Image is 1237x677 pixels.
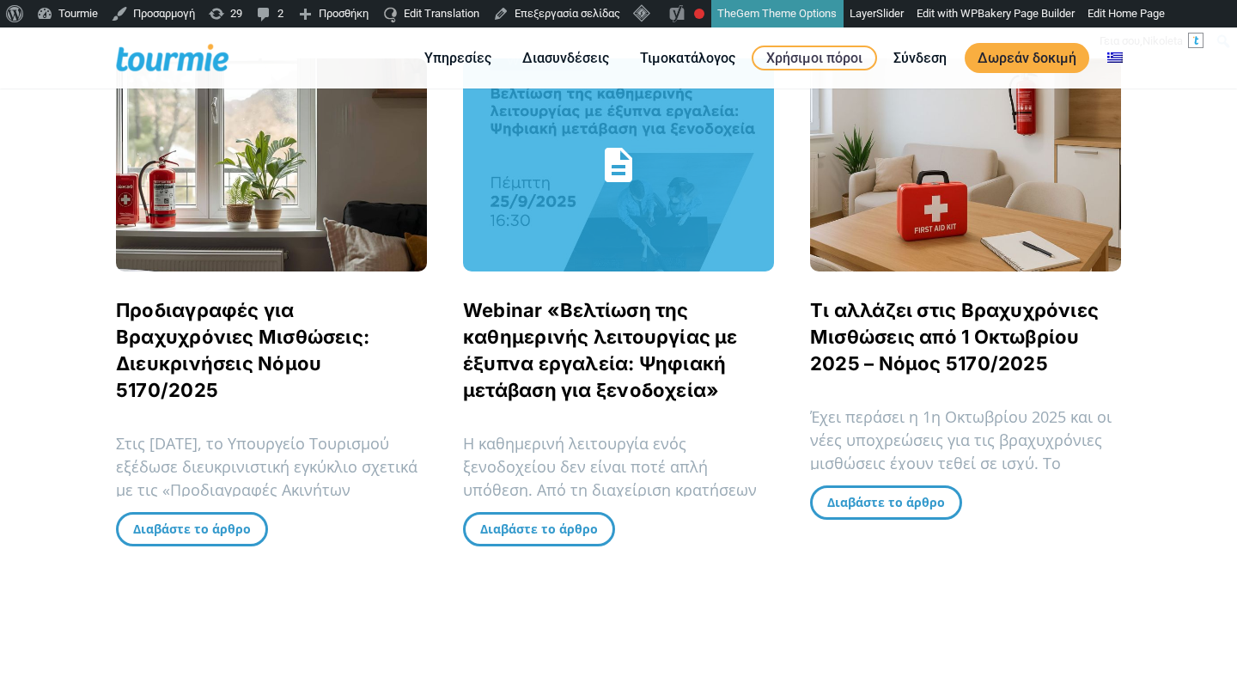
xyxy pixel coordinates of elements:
span: Διαβάστε το άρθρο [480,521,598,537]
a: Διαβάστε το άρθρο [810,485,962,520]
a: Διασυνδέσεις [509,47,622,69]
p: Στις [DATE], το Υπουργείο Τουρισμού εξέδωσε διευκρινιστική εγκύκλιο σχετικά με τις «Προδιαγραφές ... [116,432,427,548]
p: Έχει περάσει η 1η Οκτωβρίου 2025 και οι νέες υποχρεώσεις για τις βραχυχρόνιες μισθώσεις έχουν τεθ... [810,406,1121,498]
span: Nikoleta [1143,34,1183,47]
a: Προδιαγραφές για Βραχυχρόνιες Μισθώσεις: Διευκρινήσεις Νόμου 5170/2025 [116,299,369,401]
a: Υπηρεσίες [411,47,504,69]
a: Γεια σου, [1094,27,1210,55]
span: Διαβάστε το άρθρο [133,521,251,537]
a: Τιμοκατάλογος [627,47,748,69]
p: Η καθημερινή λειτουργία ενός ξενοδοχείου δεν είναι ποτέ απλή υπόθεση. Από τη διαχείριση κρατήσεων... [463,432,774,525]
a: Διαβάστε το άρθρο [463,512,615,546]
a: Τι αλλάζει στις Βραχυχρόνιες Μισθώσεις από 1 Οκτωβρίου 2025 – Νόμος 5170/2025 [810,299,1099,375]
a: Σύνδεση [881,47,960,69]
span: Διαβάστε το άρθρο [827,494,945,510]
a: Webinar «Βελτίωση της καθημερινής λειτουργίας με έξυπνα εργαλεία: Ψηφιακή μετάβαση για ξενοδοχεία» [463,299,738,401]
a: Χρήσιμοι πόροι [752,46,877,70]
div: Χρειάζεται βελτίωση [694,9,704,19]
a: Δωρεάν δοκιμή [965,43,1089,73]
a: Διαβάστε το άρθρο [116,512,268,546]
